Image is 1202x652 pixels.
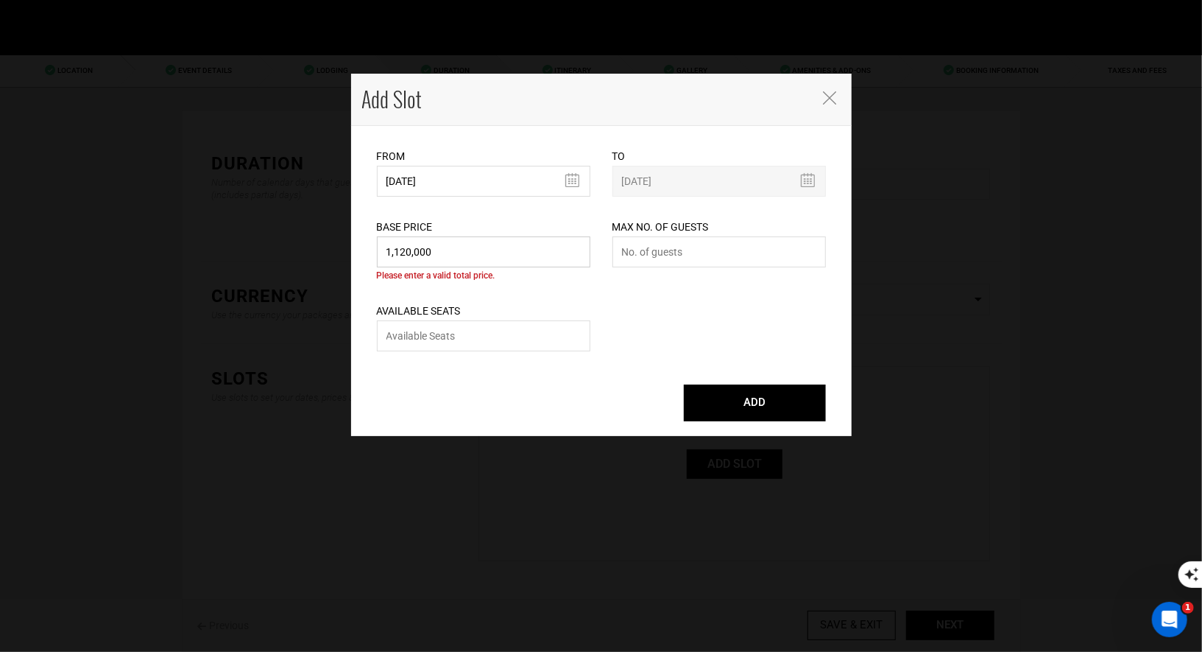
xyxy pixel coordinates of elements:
[612,220,709,234] label: Max No. of Guests
[612,149,626,164] label: To
[822,89,837,105] button: Close
[377,166,590,197] input: Select Start Date
[1152,602,1187,637] iframe: Intercom live chat
[377,236,590,267] input: Price
[377,220,433,234] label: Base Price
[377,304,461,318] label: Available Seats
[684,385,826,421] button: ADD
[612,236,826,267] input: No. of guests
[377,270,495,281] span: Please enter a valid total price.
[377,149,406,164] label: From
[362,85,807,114] h4: Add Slot
[377,320,590,351] input: Available Seats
